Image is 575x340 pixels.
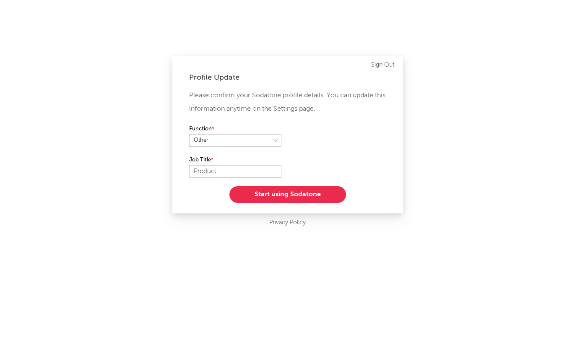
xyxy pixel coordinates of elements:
a: Privacy Policy [269,218,306,228]
label: Function [189,124,281,134]
p: Please confirm your Sodatone profile details. You can update this information anytime on the Sett... [189,89,386,116]
label: Job Title [189,155,281,165]
div: Profile Update [189,73,386,83]
button: Start using Sodatone [229,186,346,203]
a: Sign Out [371,60,395,70]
